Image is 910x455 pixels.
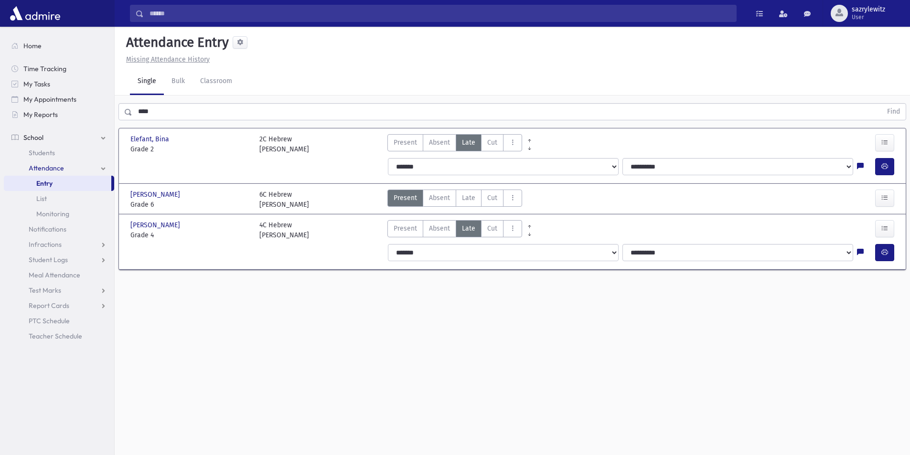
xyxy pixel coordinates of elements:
[259,134,309,154] div: 2C Hebrew [PERSON_NAME]
[4,176,111,191] a: Entry
[487,193,497,203] span: Cut
[462,138,475,148] span: Late
[130,144,250,154] span: Grade 2
[36,210,69,218] span: Monitoring
[487,223,497,233] span: Cut
[23,95,76,104] span: My Appointments
[130,230,250,240] span: Grade 4
[4,313,114,328] a: PTC Schedule
[387,134,522,154] div: AttTypes
[429,193,450,203] span: Absent
[130,190,182,200] span: [PERSON_NAME]
[23,64,66,73] span: Time Tracking
[164,68,193,95] a: Bulk
[852,6,885,13] span: sazrylewitz
[23,80,50,88] span: My Tasks
[462,193,475,203] span: Late
[4,61,114,76] a: Time Tracking
[8,4,63,23] img: AdmirePro
[29,148,55,157] span: Students
[881,104,906,120] button: Find
[4,328,114,344] a: Teacher Schedule
[4,237,114,252] a: Infractions
[130,200,250,210] span: Grade 6
[4,38,114,53] a: Home
[29,301,69,310] span: Report Cards
[23,110,58,119] span: My Reports
[429,138,450,148] span: Absent
[487,138,497,148] span: Cut
[23,133,43,142] span: School
[4,145,114,160] a: Students
[29,240,62,249] span: Infractions
[4,267,114,283] a: Meal Attendance
[4,107,114,122] a: My Reports
[4,206,114,222] a: Monitoring
[130,68,164,95] a: Single
[130,220,182,230] span: [PERSON_NAME]
[4,160,114,176] a: Attendance
[126,55,210,63] u: Missing Attendance History
[29,255,68,264] span: Student Logs
[387,190,522,210] div: AttTypes
[130,134,171,144] span: Elefant, Bina
[852,13,885,21] span: User
[193,68,240,95] a: Classroom
[4,222,114,237] a: Notifications
[4,283,114,298] a: Test Marks
[29,286,61,295] span: Test Marks
[36,194,47,203] span: List
[429,223,450,233] span: Absent
[4,76,114,92] a: My Tasks
[394,193,417,203] span: Present
[29,225,66,233] span: Notifications
[122,55,210,63] a: Missing Attendance History
[4,92,114,107] a: My Appointments
[29,317,70,325] span: PTC Schedule
[394,138,417,148] span: Present
[122,34,229,51] h5: Attendance Entry
[29,164,64,172] span: Attendance
[4,130,114,145] a: School
[4,252,114,267] a: Student Logs
[29,332,82,340] span: Teacher Schedule
[462,223,475,233] span: Late
[23,42,42,50] span: Home
[394,223,417,233] span: Present
[29,271,80,279] span: Meal Attendance
[4,298,114,313] a: Report Cards
[387,220,522,240] div: AttTypes
[4,191,114,206] a: List
[144,5,736,22] input: Search
[259,190,309,210] div: 6C Hebrew [PERSON_NAME]
[36,179,53,188] span: Entry
[259,220,309,240] div: 4C Hebrew [PERSON_NAME]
